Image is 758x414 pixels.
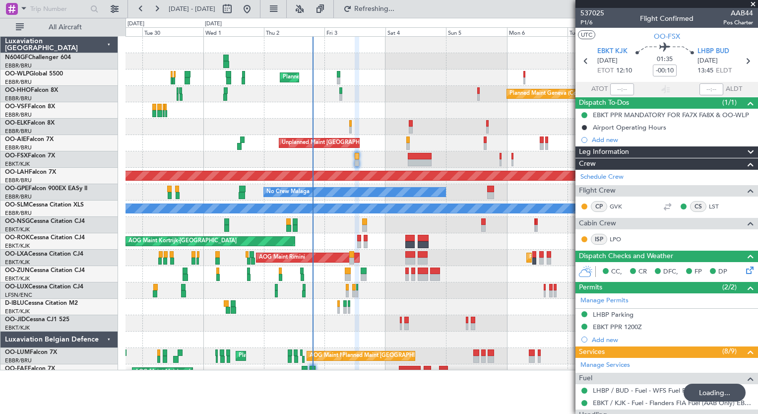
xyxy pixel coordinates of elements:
a: OO-ELKFalcon 8X [5,120,55,126]
span: OO-LUX [5,284,28,290]
a: EBKT / KJK - Fuel - Flanders FIA Fuel (AAB Only) EBKT / KJK [593,399,753,407]
span: Crew [579,158,596,170]
span: LHBP BUD [697,47,729,57]
span: [DATE] - [DATE] [169,4,215,13]
div: LHBP Parking [593,310,633,319]
div: Thu 2 [264,27,324,36]
a: OO-LUXCessna Citation CJ4 [5,284,83,290]
span: OO-WLP [5,71,29,77]
span: OO-GPE [5,186,28,192]
span: OO-LAH [5,169,29,175]
div: AOG Maint Kortrijk-[GEOGRAPHIC_DATA] [128,234,237,249]
a: EBBR/BRU [5,95,32,102]
span: Fuel [579,373,592,384]
span: 12:10 [616,66,632,76]
a: EBBR/BRU [5,144,32,151]
div: EBKT PPR 1200Z [593,323,642,331]
a: OO-FSXFalcon 7X [5,153,55,159]
span: 01:35 [657,55,673,65]
span: Dispatch Checks and Weather [579,251,673,262]
span: OO-FSX [5,153,28,159]
span: ATOT [591,84,608,94]
a: GVK [610,202,632,211]
a: EBKT/KJK [5,259,30,266]
a: EBBR/BRU [5,62,32,69]
input: Trip Number [30,1,87,16]
div: Tue 7 [568,27,628,36]
span: (1/1) [722,97,737,108]
a: EBKT/KJK [5,324,30,332]
a: OO-WLPGlobal 5500 [5,71,63,77]
div: AOG Maint Rimini [259,250,305,265]
span: Cabin Crew [579,218,616,229]
div: CP [591,201,607,212]
span: Refreshing... [354,5,395,12]
span: N604GF [5,55,28,61]
span: OO-LXA [5,251,28,257]
a: LHBP / BUD - Fuel - WFS Fuel Release [593,386,704,395]
div: Airport Operating Hours [593,123,666,132]
div: Tue 30 [142,27,203,36]
div: Loading... [684,384,746,402]
span: Dispatch To-Dos [579,97,629,109]
span: Permits [579,282,602,293]
a: Schedule Crew [580,172,624,182]
a: OO-NSGCessna Citation CJ4 [5,218,85,224]
div: Fri 3 [324,27,385,36]
a: EBKT/KJK [5,275,30,282]
a: EBBR/BRU [5,177,32,184]
span: D-IBLU [5,300,24,306]
a: EBKT/KJK [5,160,30,168]
a: OO-AIEFalcon 7X [5,137,54,142]
button: UTC [578,30,595,39]
a: OO-GPEFalcon 900EX EASy II [5,186,87,192]
a: OO-LAHFalcon 7X [5,169,56,175]
a: OO-ROKCessna Citation CJ4 [5,235,85,241]
a: EBBR/BRU [5,128,32,135]
span: (8/9) [722,346,737,356]
span: OO-VSF [5,104,28,110]
span: CR [638,267,647,277]
div: Sat 4 [385,27,446,36]
button: All Aircraft [11,19,108,35]
div: Planned Maint [GEOGRAPHIC_DATA] ([GEOGRAPHIC_DATA] National) [239,348,418,363]
span: P1/6 [580,18,604,27]
span: EBKT KJK [597,47,628,57]
span: OO-ZUN [5,268,30,274]
a: EBKT/KJK [5,226,30,233]
div: ISP [591,234,607,245]
div: Wed 1 [203,27,264,36]
span: OO-ROK [5,235,30,241]
span: Flight Crew [579,185,616,197]
input: --:-- [610,83,634,95]
a: EBBR/BRU [5,193,32,201]
a: OO-VSFFalcon 8X [5,104,55,110]
div: Planned Maint Milan (Linate) [283,70,354,85]
a: OO-FAEFalcon 7X [5,366,55,372]
div: Planned Maint Kortrijk-[GEOGRAPHIC_DATA] [529,250,645,265]
span: DFC, [663,267,678,277]
a: EBKT/KJK [5,308,30,315]
span: ETOT [597,66,614,76]
span: OO-AIE [5,137,26,142]
span: OO-NSG [5,218,30,224]
a: OO-HHOFalcon 8X [5,87,58,93]
div: [DATE] [205,20,222,28]
span: CC, [611,267,622,277]
a: LST [709,202,731,211]
div: Unplanned Maint [GEOGRAPHIC_DATA] ([GEOGRAPHIC_DATA]) [282,136,445,150]
span: 537025 [580,8,604,18]
div: Add new [592,136,753,144]
div: Sun 5 [446,27,506,36]
button: Refreshing... [339,1,398,17]
a: N604GFChallenger 604 [5,55,71,61]
span: All Aircraft [26,24,105,31]
a: D-IBLUCessna Citation M2 [5,300,78,306]
div: Mon 6 [507,27,568,36]
span: OO-FAE [5,366,28,372]
span: ELDT [716,66,732,76]
div: Add new [592,336,753,344]
span: OO-HHO [5,87,31,93]
span: OO-FSX [654,31,680,42]
a: OO-LUMFalcon 7X [5,349,57,355]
